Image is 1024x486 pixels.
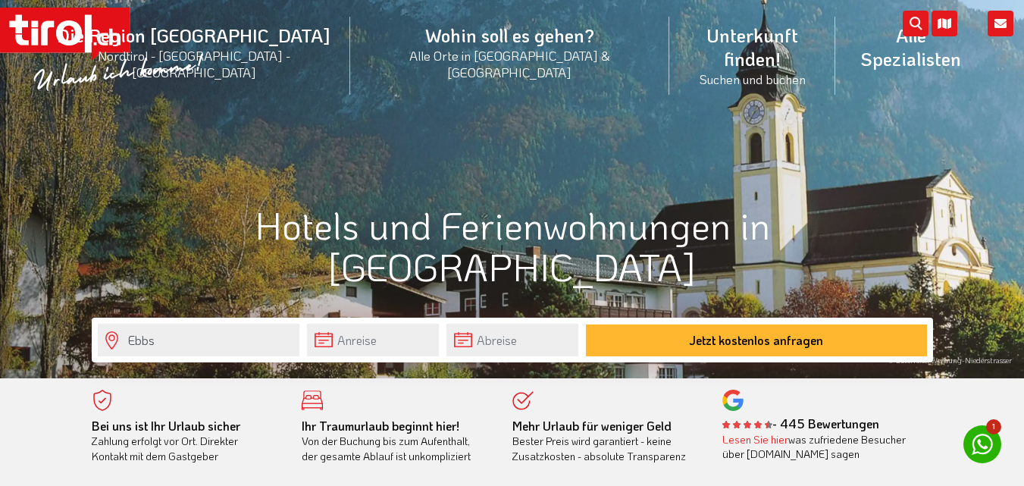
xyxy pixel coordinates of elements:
a: Alle Spezialisten [835,7,986,87]
small: Suchen und buchen [687,71,817,87]
a: 1 [963,425,1001,463]
div: Zahlung erfolgt vor Ort. Direkter Kontakt mit dem Gastgeber [92,419,280,464]
span: 1 [986,419,1001,434]
b: Ihr Traumurlaub beginnt hier! [302,418,459,434]
input: Anreise [307,324,439,356]
a: Unterkunft finden!Suchen und buchen [669,7,835,104]
a: Wohin soll es gehen?Alle Orte in [GEOGRAPHIC_DATA] & [GEOGRAPHIC_DATA] [350,7,669,97]
i: Karte öffnen [932,11,957,36]
div: Bester Preis wird garantiert - keine Zusatzkosten - absolute Transparenz [512,419,700,464]
a: Lesen Sie hier [722,432,788,447]
b: Mehr Urlaub für weniger Geld [512,418,672,434]
b: Bei uns ist Ihr Urlaub sicher [92,418,240,434]
div: was zufriedene Besucher über [DOMAIN_NAME] sagen [722,432,910,462]
input: Abreise [446,324,578,356]
input: Wo soll's hingehen? [98,324,299,356]
small: Nordtirol - [GEOGRAPHIC_DATA] - [GEOGRAPHIC_DATA] [56,47,332,80]
h1: Hotels und Ferienwohnungen in [GEOGRAPHIC_DATA] [92,204,933,287]
div: Von der Buchung bis zum Aufenthalt, der gesamte Ablauf ist unkompliziert [302,419,490,464]
a: Die Region [GEOGRAPHIC_DATA]Nordtirol - [GEOGRAPHIC_DATA] - [GEOGRAPHIC_DATA] [38,7,350,97]
small: Alle Orte in [GEOGRAPHIC_DATA] & [GEOGRAPHIC_DATA] [368,47,651,80]
b: - 445 Bewertungen [722,415,879,431]
button: Jetzt kostenlos anfragen [586,325,927,356]
i: Kontakt [988,11,1013,36]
